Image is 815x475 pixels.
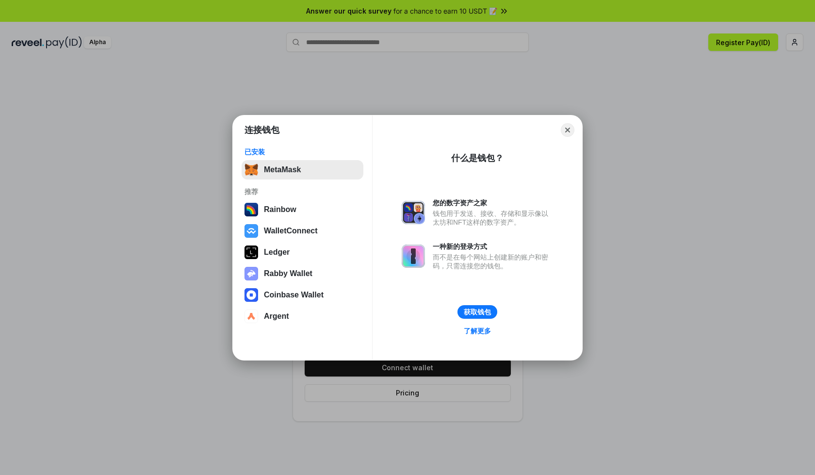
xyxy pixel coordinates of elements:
[242,243,363,262] button: Ledger
[244,224,258,238] img: svg+xml,%3Csvg%20width%3D%2228%22%20height%3D%2228%22%20viewBox%3D%220%200%2028%2028%22%20fill%3D...
[402,245,425,268] img: svg+xml,%3Csvg%20xmlns%3D%22http%3A%2F%2Fwww.w3.org%2F2000%2Fsvg%22%20fill%3D%22none%22%20viewBox...
[244,124,279,136] h1: 连接钱包
[433,198,553,207] div: 您的数字资产之家
[464,327,491,335] div: 了解更多
[244,288,258,302] img: svg+xml,%3Csvg%20width%3D%2228%22%20height%3D%2228%22%20viewBox%3D%220%200%2028%2028%22%20fill%3D...
[264,269,312,278] div: Rabby Wallet
[264,312,289,321] div: Argent
[457,305,497,319] button: 获取钱包
[242,160,363,180] button: MetaMask
[464,308,491,316] div: 获取钱包
[244,267,258,280] img: svg+xml,%3Csvg%20xmlns%3D%22http%3A%2F%2Fwww.w3.org%2F2000%2Fsvg%22%20fill%3D%22none%22%20viewBox...
[242,307,363,326] button: Argent
[242,264,363,283] button: Rabby Wallet
[433,253,553,270] div: 而不是在每个网站上创建新的账户和密码，只需连接您的钱包。
[242,285,363,305] button: Coinbase Wallet
[451,152,504,164] div: 什么是钱包？
[244,163,258,177] img: svg+xml,%3Csvg%20fill%3D%22none%22%20height%3D%2233%22%20viewBox%3D%220%200%2035%2033%22%20width%...
[433,209,553,227] div: 钱包用于发送、接收、存储和显示像以太坊和NFT这样的数字资产。
[244,187,360,196] div: 推荐
[242,221,363,241] button: WalletConnect
[244,310,258,323] img: svg+xml,%3Csvg%20width%3D%2228%22%20height%3D%2228%22%20viewBox%3D%220%200%2028%2028%22%20fill%3D...
[264,205,296,214] div: Rainbow
[264,227,318,235] div: WalletConnect
[264,248,290,257] div: Ledger
[244,203,258,216] img: svg+xml,%3Csvg%20width%3D%22120%22%20height%3D%22120%22%20viewBox%3D%220%200%20120%20120%22%20fil...
[242,200,363,219] button: Rainbow
[433,242,553,251] div: 一种新的登录方式
[244,246,258,259] img: svg+xml,%3Csvg%20xmlns%3D%22http%3A%2F%2Fwww.w3.org%2F2000%2Fsvg%22%20width%3D%2228%22%20height%3...
[561,123,574,137] button: Close
[244,147,360,156] div: 已安装
[458,325,497,337] a: 了解更多
[402,201,425,224] img: svg+xml,%3Csvg%20xmlns%3D%22http%3A%2F%2Fwww.w3.org%2F2000%2Fsvg%22%20fill%3D%22none%22%20viewBox...
[264,165,301,174] div: MetaMask
[264,291,324,299] div: Coinbase Wallet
